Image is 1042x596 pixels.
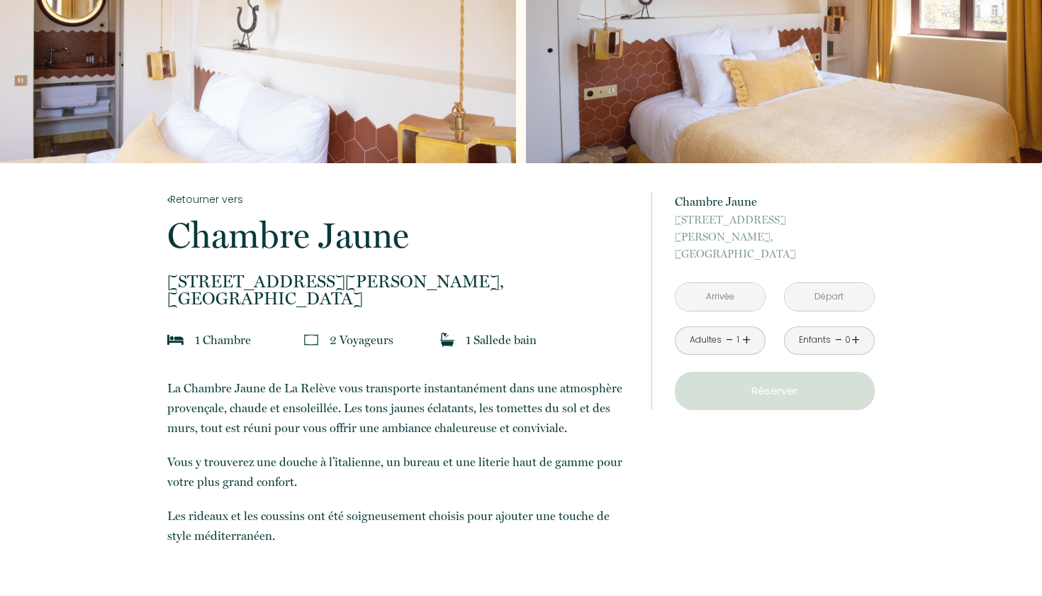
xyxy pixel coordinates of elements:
[726,329,734,351] a: -
[851,329,860,351] a: +
[675,192,875,211] p: Chambre Jaune
[676,283,765,311] input: Arrivée
[690,333,722,347] div: Adultes
[835,329,843,351] a: -
[195,330,251,350] p: 1 Chambre
[799,333,831,347] div: Enfants
[675,211,875,245] span: [STREET_ADDRESS][PERSON_NAME],
[167,452,632,492] p: Vous y trouverez une douche à l’italienne, un bureau et une literie haut de gamme pour votre plus...
[466,330,537,350] p: 1 Salle de bain
[742,329,751,351] a: +
[304,333,318,347] img: guests
[167,273,632,307] p: [GEOGRAPHIC_DATA]
[330,330,393,350] p: 2 Voyageur
[388,333,393,347] span: s
[680,382,870,399] p: Réserver
[167,506,632,546] p: Les rideaux et les coussins ont été soigneusement choisis pour ajouter une touche de style médite...
[675,211,875,263] p: [GEOGRAPHIC_DATA]
[844,333,851,347] div: 0
[785,283,874,311] input: Départ
[734,333,741,347] div: 1
[167,218,632,253] p: Chambre Jaune
[167,378,632,438] p: La Chambre Jaune de La Relève vous transporte instantanément dans une atmosphère provençale, chau...
[167,273,632,290] span: [STREET_ADDRESS][PERSON_NAME],
[167,192,632,207] a: Retourner vers
[675,372,875,410] button: Réserver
